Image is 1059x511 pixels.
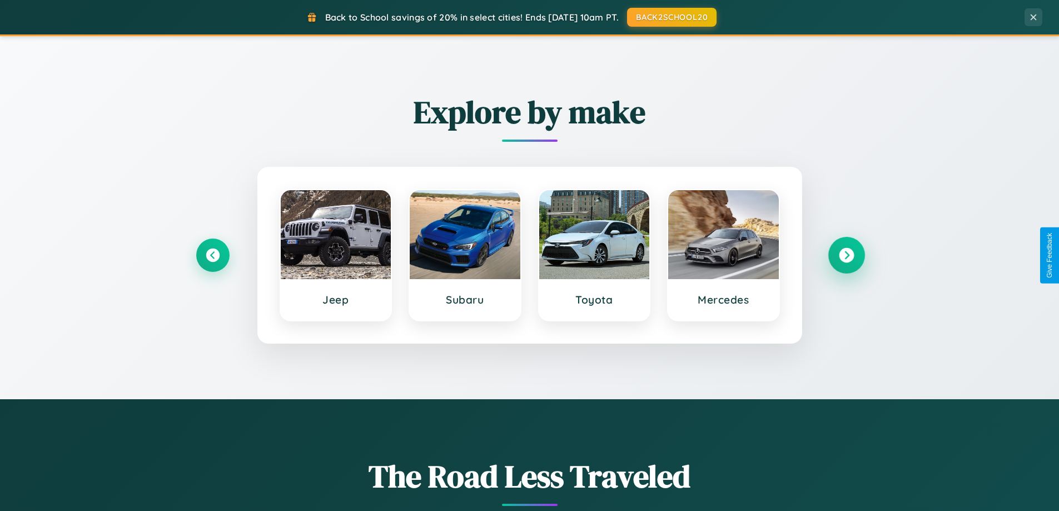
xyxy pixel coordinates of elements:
[550,293,639,306] h3: Toyota
[292,293,380,306] h3: Jeep
[679,293,768,306] h3: Mercedes
[196,455,863,498] h1: The Road Less Traveled
[1046,233,1053,278] div: Give Feedback
[627,8,717,27] button: BACK2SCHOOL20
[325,12,619,23] span: Back to School savings of 20% in select cities! Ends [DATE] 10am PT.
[421,293,509,306] h3: Subaru
[196,91,863,133] h2: Explore by make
